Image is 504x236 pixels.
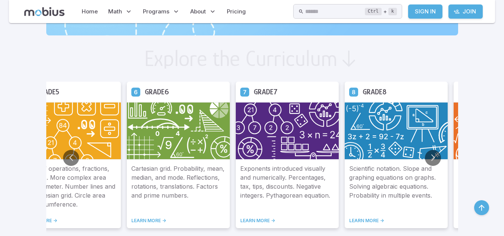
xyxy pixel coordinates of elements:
a: Grade 6 [131,87,140,96]
button: Go to next slide [425,150,441,166]
img: Grade 8 [345,102,448,160]
span: About [190,7,206,16]
img: Grade 7 [236,102,339,160]
a: LEARN MORE -> [131,218,225,224]
h5: Grade 5 [36,86,59,98]
h5: Grade 6 [145,86,169,98]
a: Home [79,3,100,20]
kbd: k [388,8,397,15]
kbd: Ctrl [365,8,382,15]
a: Grade 8 [349,87,358,96]
span: Programs [143,7,169,16]
p: Scientific notation. Slope and graphing equations on graphs. Solving algebraic equations. Probabi... [349,164,443,209]
a: Sign In [408,4,442,19]
p: Order of operations, fractions, decimals. More complex area and perimeter. Number lines and the c... [22,164,116,209]
div: + [365,7,397,16]
a: LEARN MORE -> [349,218,443,224]
img: Grade 5 [18,102,121,160]
h5: Grade 8 [363,86,386,98]
a: LEARN MORE -> [240,218,334,224]
span: Math [108,7,122,16]
h2: Explore the Curriculum [144,47,338,70]
p: Exponents introduced visually and numerically. Percentages, tax, tips, discounts. Negative intege... [240,164,334,209]
button: Go to previous slide [63,150,79,166]
img: Grade 6 [127,102,230,160]
a: Grade 7 [240,87,249,96]
a: Pricing [225,3,248,20]
a: LEARN MORE -> [22,218,116,224]
p: Cartesian grid. Probability, mean, median, and mode. Reflections, rotations, translations. Factor... [131,164,225,209]
a: Join [448,4,483,19]
h5: Grade 7 [254,86,278,98]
